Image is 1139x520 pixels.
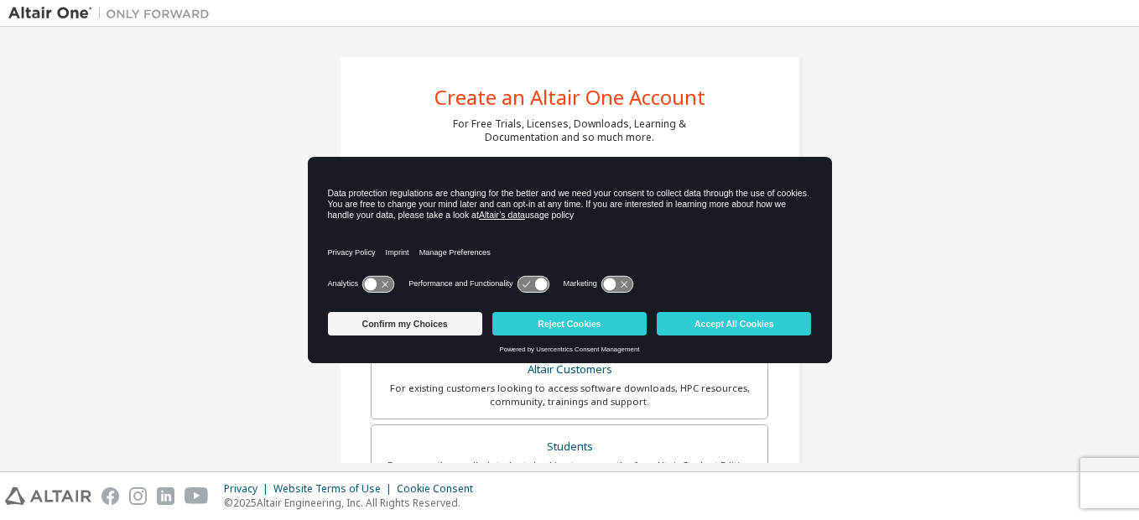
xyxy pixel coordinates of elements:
div: Students [382,435,757,459]
div: Cookie Consent [397,482,483,496]
img: facebook.svg [101,487,119,505]
div: Altair Customers [382,358,757,382]
img: youtube.svg [185,487,209,505]
div: Privacy [224,482,273,496]
img: instagram.svg [129,487,147,505]
div: For currently enrolled students looking to access the free Altair Student Edition bundle and all ... [382,459,757,486]
div: For Free Trials, Licenses, Downloads, Learning & Documentation and so much more. [453,117,686,144]
div: For existing customers looking to access software downloads, HPC resources, community, trainings ... [382,382,757,408]
p: © 2025 Altair Engineering, Inc. All Rights Reserved. [224,496,483,510]
div: Website Terms of Use [273,482,397,496]
img: Altair One [8,5,218,22]
img: altair_logo.svg [5,487,91,505]
img: linkedin.svg [157,487,174,505]
div: Create an Altair One Account [434,87,705,107]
